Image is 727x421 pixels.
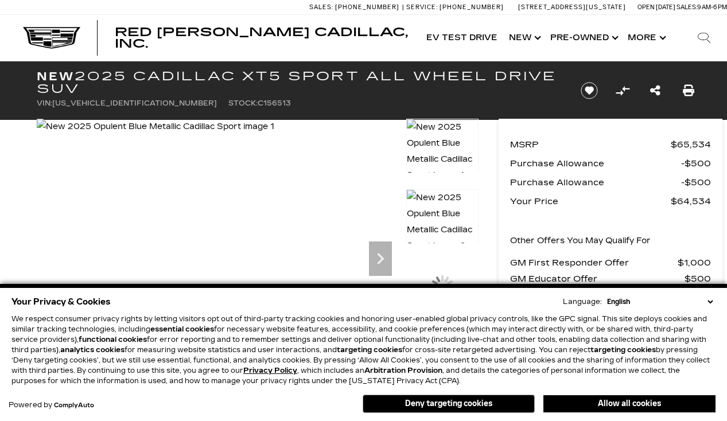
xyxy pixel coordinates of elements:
strong: functional cookies [79,336,147,344]
strong: targeting cookies [337,346,402,354]
a: ComplyAuto [54,402,94,409]
button: Save vehicle [577,81,602,100]
strong: essential cookies [150,325,214,333]
span: MSRP [510,137,671,153]
a: Share this New 2025 Cadillac XT5 Sport All Wheel Drive SUV [650,83,660,99]
span: GM Educator Offer [510,271,685,287]
h1: 2025 Cadillac XT5 Sport All Wheel Drive SUV [37,70,562,95]
p: We respect consumer privacy rights by letting visitors opt out of third-party tracking cookies an... [11,314,716,386]
a: MSRP $65,534 [510,137,711,153]
select: Language Select [604,297,716,307]
span: GM First Responder Offer [510,255,678,271]
span: Your Privacy & Cookies [11,294,111,310]
a: GM Educator Offer $500 [510,271,711,287]
span: Open [DATE] [637,3,675,11]
span: $1,000 [678,255,711,271]
img: New 2025 Opulent Blue Metallic Cadillac Sport image 1 [37,119,274,135]
span: [PHONE_NUMBER] [335,3,399,11]
img: New 2025 Opulent Blue Metallic Cadillac Sport image 2 [406,189,479,255]
span: Your Price [510,193,671,209]
a: New [503,15,545,61]
a: Print this New 2025 Cadillac XT5 Sport All Wheel Drive SUV [683,83,694,99]
strong: analytics cookies [60,346,125,354]
button: Allow all cookies [543,395,716,412]
span: Sales: [309,3,333,11]
button: More [622,15,670,61]
img: New 2025 Opulent Blue Metallic Cadillac Sport image 1 [406,119,479,184]
span: $500 [681,174,711,190]
span: Red [PERSON_NAME] Cadillac, Inc. [115,25,408,50]
a: Service: [PHONE_NUMBER] [402,4,507,10]
span: Purchase Allowance [510,155,681,171]
span: $65,534 [671,137,711,153]
span: VIN: [37,99,52,107]
span: 9 AM-6 PM [697,3,727,11]
span: [US_VEHICLE_IDENTIFICATION_NUMBER] [52,99,217,107]
p: Other Offers You May Qualify For [510,233,651,249]
span: Purchase Allowance [510,174,681,190]
a: Pre-Owned [545,15,622,61]
strong: New [37,69,75,83]
span: Sales: [677,3,697,11]
strong: targeting cookies [590,346,656,354]
span: $500 [681,155,711,171]
a: EV Test Drive [421,15,503,61]
a: Privacy Policy [243,367,297,375]
span: Stock: [228,99,258,107]
a: Red [PERSON_NAME] Cadillac, Inc. [115,26,409,49]
div: Next [369,241,392,276]
span: $64,534 [671,193,711,209]
span: C156513 [258,99,291,107]
span: Service: [406,3,438,11]
button: Deny targeting cookies [363,395,535,413]
strong: Arbitration Provision [364,367,442,375]
span: $500 [685,271,711,287]
img: Cadillac Dark Logo with Cadillac White Text [23,27,80,49]
a: Your Price $64,534 [510,193,711,209]
button: Compare Vehicle [614,82,631,99]
a: Sales: [PHONE_NUMBER] [309,4,402,10]
span: [PHONE_NUMBER] [440,3,504,11]
a: Purchase Allowance $500 [510,155,711,171]
div: Language: [563,298,602,305]
div: Powered by [9,401,94,409]
a: GM First Responder Offer $1,000 [510,255,711,271]
a: [STREET_ADDRESS][US_STATE] [518,3,626,11]
a: Purchase Allowance $500 [510,174,711,190]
